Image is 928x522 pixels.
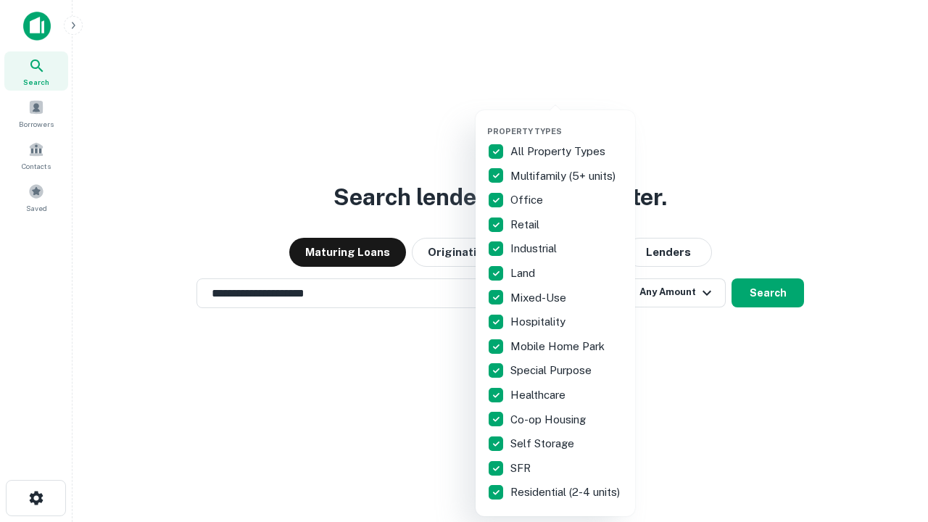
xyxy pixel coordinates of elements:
p: Multifamily (5+ units) [510,167,618,185]
span: Property Types [487,127,562,136]
p: Residential (2-4 units) [510,484,623,501]
p: Mobile Home Park [510,338,608,355]
p: All Property Types [510,143,608,160]
p: Industrial [510,240,560,257]
p: Special Purpose [510,362,594,379]
p: SFR [510,460,534,477]
p: Office [510,191,546,209]
p: Co-op Housing [510,411,589,428]
p: Healthcare [510,386,568,404]
iframe: Chat Widget [855,406,928,476]
p: Mixed-Use [510,289,569,307]
p: Land [510,265,538,282]
p: Hospitality [510,313,568,331]
p: Retail [510,216,542,233]
p: Self Storage [510,435,577,452]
